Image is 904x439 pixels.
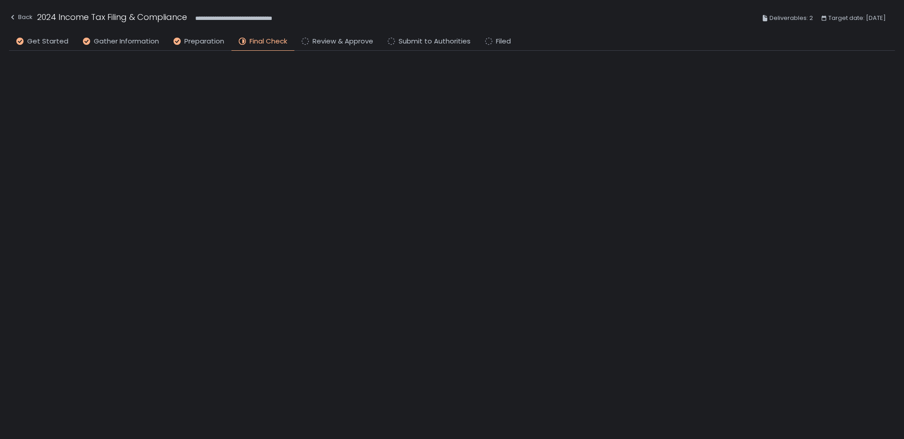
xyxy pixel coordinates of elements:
[399,36,471,47] span: Submit to Authorities
[250,36,287,47] span: Final Check
[94,36,159,47] span: Gather Information
[313,36,373,47] span: Review & Approve
[496,36,511,47] span: Filed
[184,36,224,47] span: Preparation
[769,13,813,24] span: Deliverables: 2
[9,12,33,23] div: Back
[828,13,886,24] span: Target date: [DATE]
[37,11,187,23] h1: 2024 Income Tax Filing & Compliance
[27,36,68,47] span: Get Started
[9,11,33,26] button: Back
